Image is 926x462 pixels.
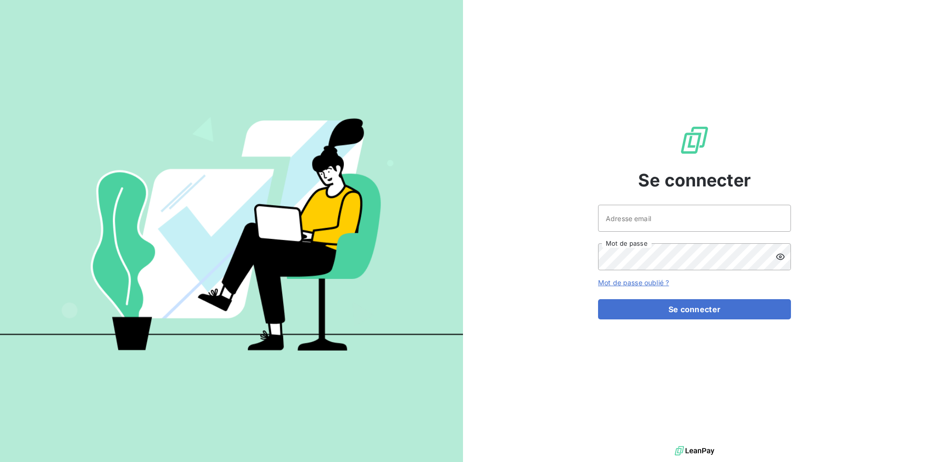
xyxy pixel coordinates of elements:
[598,205,791,232] input: placeholder
[679,125,710,156] img: Logo LeanPay
[675,444,714,458] img: logo
[638,167,751,193] span: Se connecter
[598,278,669,287] a: Mot de passe oublié ?
[598,299,791,319] button: Se connecter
